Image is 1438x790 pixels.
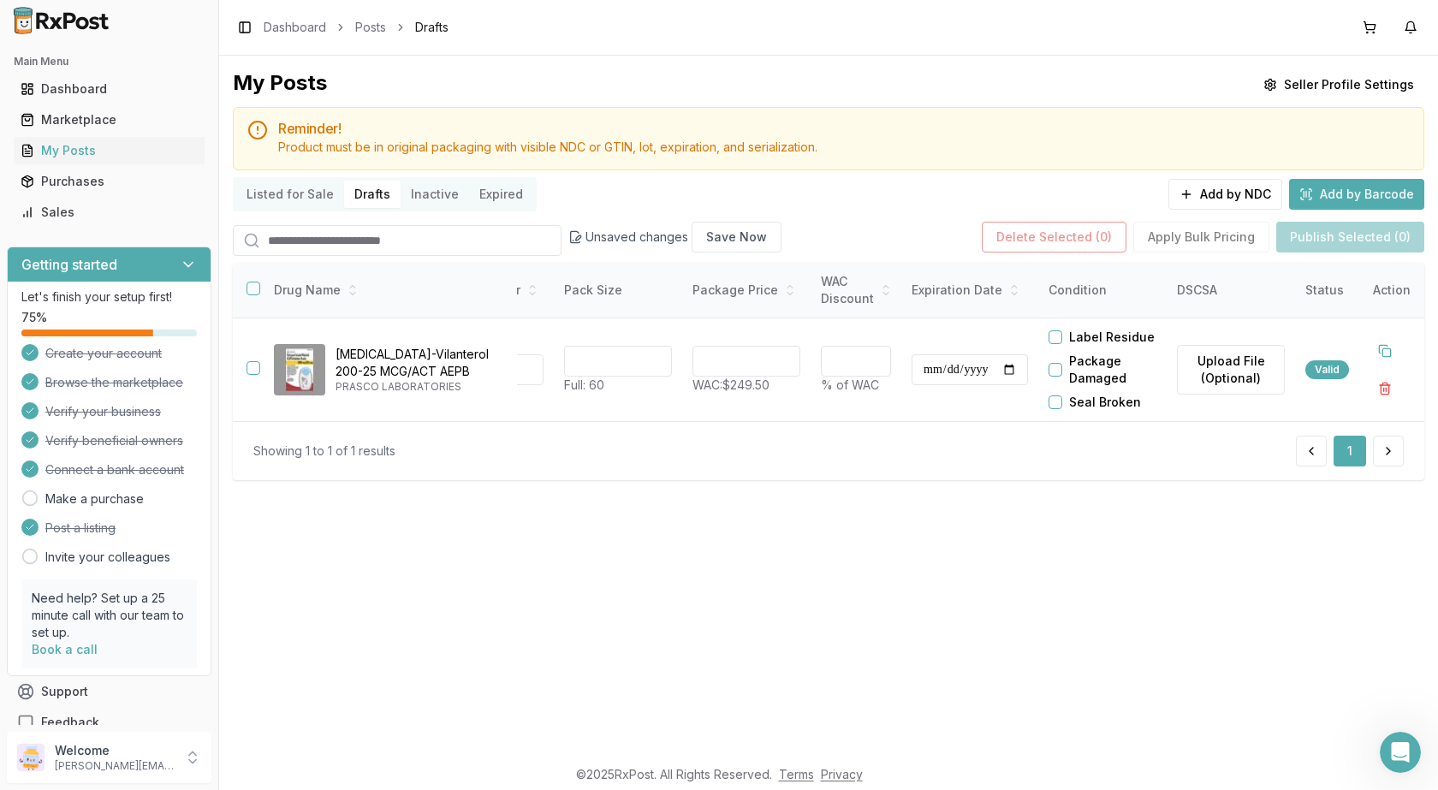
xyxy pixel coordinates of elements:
button: Add by NDC [1168,179,1282,210]
p: Let's finish your setup first! [21,288,197,306]
div: WAC Discount [821,273,891,307]
button: Support [7,676,211,707]
a: Privacy [821,767,863,781]
a: Dashboard [264,19,326,36]
a: Marketplace [14,104,205,135]
a: My Posts [14,135,205,166]
label: Upload File (Optional) [1177,345,1285,395]
button: Add by Barcode [1289,179,1424,210]
p: [PERSON_NAME][EMAIL_ADDRESS][PERSON_NAME][DOMAIN_NAME] [55,759,174,773]
th: DSCSA [1167,263,1295,318]
button: My Posts [7,137,211,164]
th: Pack Size [554,263,682,318]
a: Invite your colleagues [45,549,170,566]
p: [MEDICAL_DATA]-Vilanterol 200-25 MCG/ACT AEPB [336,346,503,380]
span: Full: 60 [564,377,604,392]
span: Create your account [45,345,162,362]
div: My Posts [21,142,198,159]
a: Purchases [14,166,205,197]
img: Fluticasone Furoate-Vilanterol 200-25 MCG/ACT AEPB [274,344,325,395]
div: My Posts [233,69,327,100]
span: Verify your business [45,403,161,420]
h2: Main Menu [14,55,205,68]
div: Drug Name [274,282,503,299]
button: 1 [1334,436,1366,466]
p: Need help? Set up a 25 minute call with our team to set up. [32,590,187,641]
button: Save Now [692,222,781,252]
th: Status [1295,263,1359,318]
button: Expired [469,181,533,208]
div: Marketplace [21,111,198,128]
button: Purchases [7,168,211,195]
span: % of WAC [821,377,879,392]
a: Make a purchase [45,490,144,508]
a: Sales [14,197,205,228]
span: 75 % [21,309,47,326]
a: Book a call [32,642,98,656]
div: Product must be in original packaging with visible NDC or GTIN, lot, expiration, and serialization. [278,139,1410,156]
span: Verify beneficial owners [45,432,183,449]
div: Package Price [692,282,800,299]
label: Package Damaged [1069,353,1167,387]
div: Valid [1305,360,1349,379]
img: RxPost Logo [7,7,116,34]
th: Action [1359,263,1424,318]
button: Feedback [7,707,211,738]
div: Showing 1 to 1 of 1 results [253,443,395,460]
iframe: Intercom live chat [1380,732,1421,773]
div: Sales [21,204,198,221]
span: Drafts [415,19,449,36]
span: Browse the marketplace [45,374,183,391]
span: Connect a bank account [45,461,184,478]
h3: Getting started [21,254,117,275]
img: User avatar [17,744,45,771]
p: PRASCO LABORATORIES [336,380,503,394]
div: Unsaved changes [568,222,781,252]
span: WAC: $249.50 [692,377,770,392]
th: Condition [1038,263,1167,318]
div: Purchases [21,173,198,190]
button: Seller Profile Settings [1253,69,1424,100]
label: Label Residue [1069,329,1155,346]
button: Drafts [344,181,401,208]
p: Welcome [55,742,174,759]
span: Post a listing [45,520,116,537]
button: Dashboard [7,75,211,103]
div: Dashboard [21,80,198,98]
h5: Reminder! [278,122,1410,135]
button: Duplicate [1370,336,1400,366]
button: Listed for Sale [236,181,344,208]
a: Dashboard [14,74,205,104]
label: Seal Broken [1069,394,1141,411]
div: Expiration Date [912,282,1028,299]
button: Marketplace [7,106,211,134]
button: Delete [1370,373,1400,404]
nav: breadcrumb [264,19,449,36]
button: Sales [7,199,211,226]
span: Feedback [41,714,99,731]
a: Terms [779,767,814,781]
button: Inactive [401,181,469,208]
a: Posts [355,19,386,36]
